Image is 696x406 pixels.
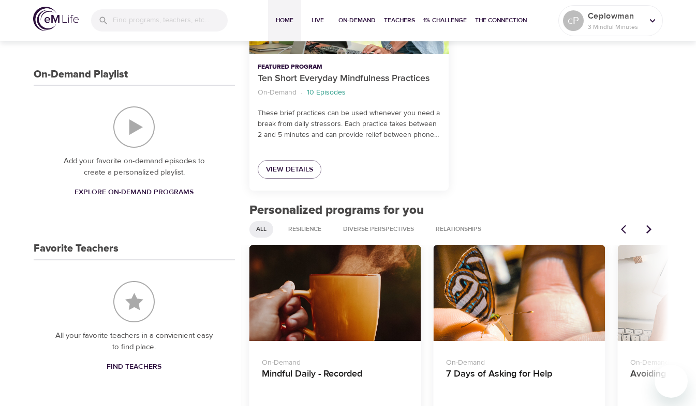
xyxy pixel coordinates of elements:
span: Live [305,15,330,26]
span: On-Demand [338,15,376,26]
button: Mindful Daily - Recorded [249,245,421,341]
img: Favorite Teachers [113,281,155,322]
img: On-Demand Playlist [113,106,155,148]
span: Explore On-Demand Programs [75,186,194,199]
button: 7 Days of Asking for Help [434,245,605,341]
span: Relationships [430,225,487,233]
input: Find programs, teachers, etc... [113,9,228,32]
h4: 7 Days of Asking for Help [446,368,593,393]
div: All [249,221,273,238]
div: cP [563,10,584,31]
div: Diverse Perspectives [336,221,421,238]
h4: Mindful Daily - Recorded [262,368,409,393]
nav: breadcrumb [258,86,440,100]
p: On-Demand [262,353,409,368]
span: Resilience [282,225,328,233]
div: Resilience [282,221,328,238]
p: Add your favorite on-demand episodes to create a personalized playlist. [54,155,214,179]
iframe: Button to launch messaging window [655,365,688,398]
span: The Connection [475,15,527,26]
p: On-Demand [446,353,593,368]
a: Find Teachers [102,357,166,377]
p: On-Demand [258,87,297,98]
h3: On-Demand Playlist [34,69,128,81]
span: View Details [266,163,313,176]
div: Relationships [429,221,488,238]
p: Ten Short Everyday Mindfulness Practices [258,72,440,86]
p: These brief practices can be used whenever you need a break from daily stressors. Each practice t... [258,108,440,140]
p: 10 Episodes [307,87,346,98]
span: Find Teachers [107,361,161,373]
img: logo [33,7,79,31]
span: Diverse Perspectives [337,225,420,233]
p: All your favorite teachers in a convienient easy to find place. [54,330,214,353]
span: Teachers [384,15,415,26]
span: All [250,225,273,233]
p: Ceplowman [588,10,643,22]
a: Explore On-Demand Programs [70,183,198,202]
p: 3 Mindful Minutes [588,22,643,32]
h2: Personalized programs for you [249,203,661,218]
a: View Details [258,160,321,179]
span: 1% Challenge [423,15,467,26]
h3: Favorite Teachers [34,243,119,255]
button: Next items [638,218,660,241]
span: Home [272,15,297,26]
button: Previous items [615,218,638,241]
p: Featured Program [258,63,440,72]
li: · [301,86,303,100]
